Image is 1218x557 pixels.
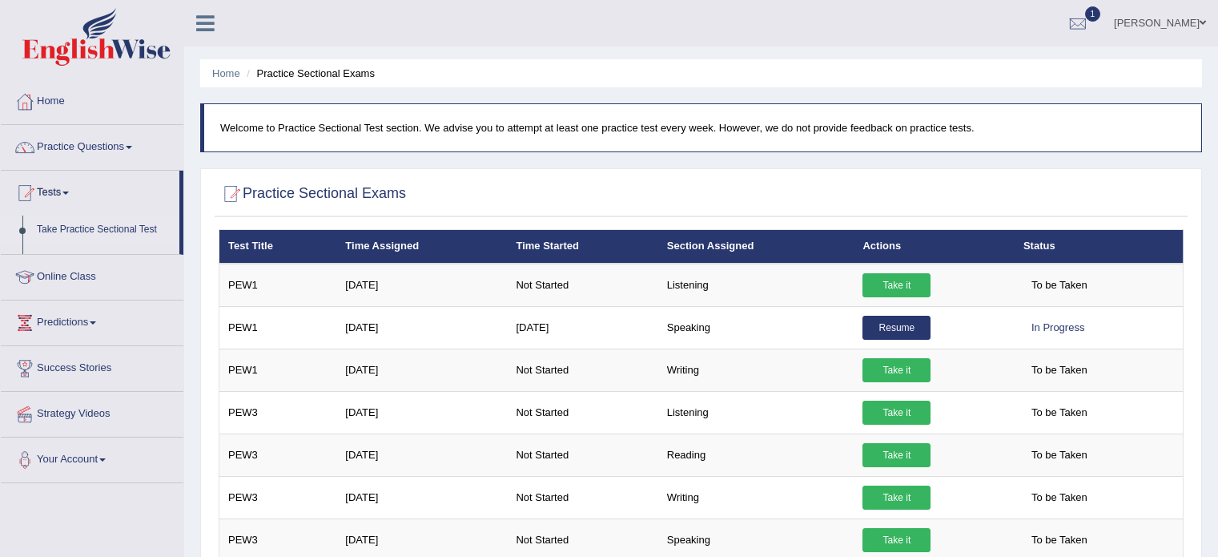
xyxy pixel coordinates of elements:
td: Not Started [507,264,657,307]
td: Not Started [507,476,657,519]
td: Listening [658,391,854,434]
a: Predictions [1,301,183,341]
td: PEW3 [219,434,337,476]
td: [DATE] [336,434,507,476]
li: Practice Sectional Exams [243,66,375,81]
span: To be Taken [1023,401,1095,425]
a: Take it [862,486,931,510]
td: PEW1 [219,264,337,307]
a: Your Account [1,438,183,478]
td: Reading [658,434,854,476]
span: To be Taken [1023,486,1095,510]
th: Actions [854,230,1014,264]
a: Strategy Videos [1,392,183,432]
td: Speaking [658,306,854,349]
td: Not Started [507,349,657,391]
td: [DATE] [336,264,507,307]
div: In Progress [1023,316,1092,340]
p: Welcome to Practice Sectional Test section. We advise you to attempt at least one practice test e... [220,120,1185,135]
span: To be Taken [1023,528,1095,552]
a: Take it [862,443,931,467]
span: 1 [1085,6,1101,22]
td: PEW1 [219,349,337,391]
td: PEW3 [219,391,337,434]
th: Time Started [507,230,657,264]
td: Not Started [507,434,657,476]
td: PEW1 [219,306,337,349]
span: To be Taken [1023,358,1095,382]
a: Take it [862,273,931,297]
span: To be Taken [1023,443,1095,467]
a: Success Stories [1,346,183,386]
td: Not Started [507,391,657,434]
td: [DATE] [336,349,507,391]
a: Take Mock Test [30,244,179,273]
a: Home [1,79,183,119]
span: To be Taken [1023,273,1095,297]
a: Tests [1,171,179,211]
a: Take it [862,358,931,382]
th: Test Title [219,230,337,264]
td: Writing [658,476,854,519]
td: [DATE] [336,391,507,434]
h2: Practice Sectional Exams [219,182,406,206]
td: Writing [658,349,854,391]
td: [DATE] [507,306,657,349]
td: [DATE] [336,306,507,349]
th: Time Assigned [336,230,507,264]
a: Home [212,67,240,79]
td: PEW3 [219,476,337,519]
a: Take it [862,528,931,552]
a: Take Practice Sectional Test [30,216,179,244]
th: Status [1015,230,1184,264]
a: Resume [862,316,931,340]
a: Online Class [1,255,183,295]
a: Practice Questions [1,125,183,165]
a: Take it [862,401,931,425]
td: [DATE] [336,476,507,519]
td: Listening [658,264,854,307]
th: Section Assigned [658,230,854,264]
